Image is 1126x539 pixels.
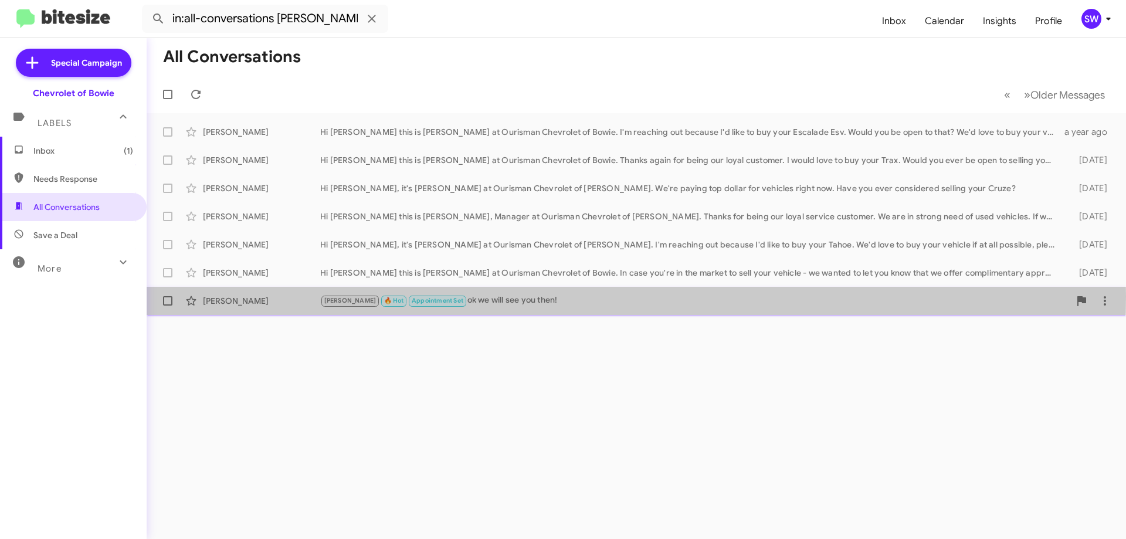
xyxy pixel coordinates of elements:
[142,5,388,33] input: Search
[1060,211,1117,222] div: [DATE]
[384,297,404,304] span: 🔥 Hot
[1060,154,1117,166] div: [DATE]
[1060,239,1117,250] div: [DATE]
[320,239,1060,250] div: Hi [PERSON_NAME], it's [PERSON_NAME] at Ourisman Chevrolet of [PERSON_NAME]. I'm reaching out bec...
[38,263,62,274] span: More
[320,154,1060,166] div: Hi [PERSON_NAME] this is [PERSON_NAME] at Ourisman Chevrolet of Bowie. Thanks again for being our...
[997,83,1018,107] button: Previous
[33,87,114,99] div: Chevrolet of Bowie
[412,297,463,304] span: Appointment Set
[33,201,100,213] span: All Conversations
[203,239,320,250] div: [PERSON_NAME]
[324,297,377,304] span: [PERSON_NAME]
[163,48,301,66] h1: All Conversations
[1017,83,1112,107] button: Next
[873,4,915,38] a: Inbox
[16,49,131,77] a: Special Campaign
[1071,9,1113,29] button: SW
[320,294,1070,307] div: ok we will see you then!
[974,4,1026,38] a: Insights
[1026,4,1071,38] a: Profile
[320,182,1060,194] div: Hi [PERSON_NAME], it's [PERSON_NAME] at Ourisman Chevrolet of [PERSON_NAME]. We're paying top dol...
[124,145,133,157] span: (1)
[33,173,133,185] span: Needs Response
[203,154,320,166] div: [PERSON_NAME]
[1004,87,1010,102] span: «
[203,295,320,307] div: [PERSON_NAME]
[1060,126,1117,138] div: a year ago
[320,126,1060,138] div: Hi [PERSON_NAME] this is [PERSON_NAME] at Ourisman Chevrolet of Bowie. I'm reaching out because I...
[51,57,122,69] span: Special Campaign
[203,126,320,138] div: [PERSON_NAME]
[915,4,974,38] a: Calendar
[203,211,320,222] div: [PERSON_NAME]
[203,267,320,279] div: [PERSON_NAME]
[998,83,1112,107] nav: Page navigation example
[320,211,1060,222] div: Hi [PERSON_NAME] this is [PERSON_NAME], Manager at Ourisman Chevrolet of [PERSON_NAME]. Thanks fo...
[1060,267,1117,279] div: [DATE]
[1024,87,1030,102] span: »
[320,267,1060,279] div: Hi [PERSON_NAME] this is [PERSON_NAME] at Ourisman Chevrolet of Bowie. In case you're in the mark...
[1060,182,1117,194] div: [DATE]
[33,229,77,241] span: Save a Deal
[38,118,72,128] span: Labels
[203,182,320,194] div: [PERSON_NAME]
[33,145,133,157] span: Inbox
[1030,89,1105,101] span: Older Messages
[1081,9,1101,29] div: SW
